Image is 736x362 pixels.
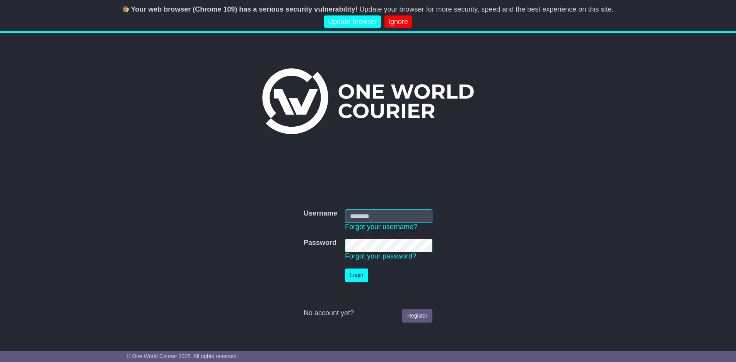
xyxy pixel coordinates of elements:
[324,15,381,28] a: Update browser
[304,309,432,318] div: No account yet?
[384,15,412,28] a: Ignore
[359,5,613,13] span: Update your browser for more security, speed and the best experience on this site.
[131,5,358,13] b: Your web browser (Chrome 109) has a serious security vulnerability!
[304,239,336,247] label: Password
[345,252,416,260] a: Forgot your password?
[304,209,337,218] label: Username
[402,309,432,323] a: Register
[262,68,473,134] img: One World
[345,223,417,231] a: Forgot your username?
[126,353,238,359] span: © One World Courier 2025. All rights reserved.
[345,269,368,282] button: Login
